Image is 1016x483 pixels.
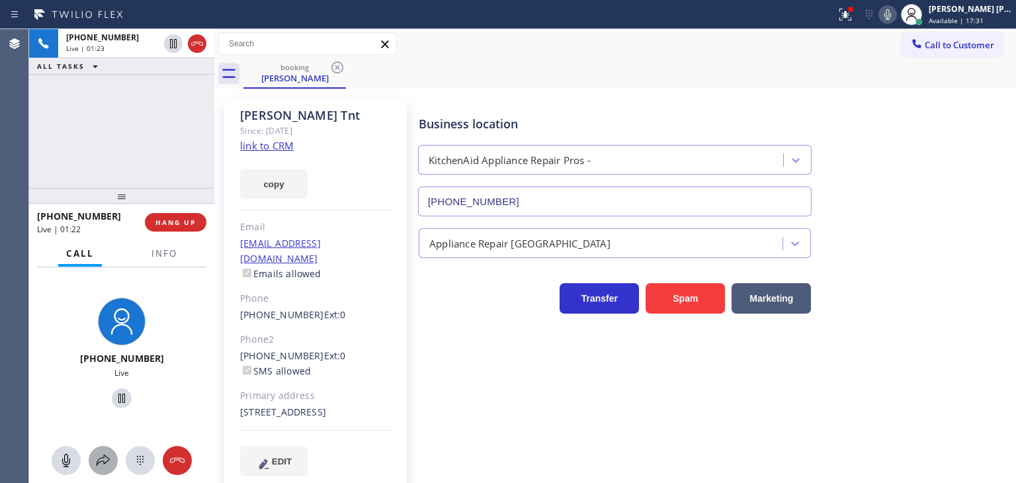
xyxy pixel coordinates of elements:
[37,224,81,235] span: Live | 01:22
[240,237,321,265] a: [EMAIL_ADDRESS][DOMAIN_NAME]
[80,352,164,365] span: [PHONE_NUMBER]
[164,34,183,53] button: Hold Customer
[324,349,346,362] span: Ext: 0
[240,220,392,235] div: Email
[52,446,81,475] button: Mute
[155,218,196,227] span: HANG UP
[925,39,994,51] span: Call to Customer
[114,367,129,378] span: Live
[89,446,118,475] button: Open directory
[37,62,85,71] span: ALL TASKS
[145,213,206,232] button: HANG UP
[58,241,102,267] button: Call
[240,446,308,476] button: EDIT
[245,59,345,87] div: Ariel Tnt
[429,236,611,251] div: Appliance Repair [GEOGRAPHIC_DATA]
[929,3,1012,15] div: [PERSON_NAME] [PERSON_NAME]
[126,446,155,475] button: Open dialpad
[151,247,177,259] span: Info
[418,187,812,216] input: Phone Number
[66,247,94,259] span: Call
[243,269,251,277] input: Emails allowed
[272,457,292,466] span: EDIT
[240,267,321,280] label: Emails allowed
[219,33,396,54] input: Search
[112,388,132,408] button: Hold Customer
[245,72,345,84] div: [PERSON_NAME]
[240,108,392,123] div: [PERSON_NAME] Tnt
[646,283,725,314] button: Spam
[429,153,591,168] div: KitchenAid Appliance Repair Pros -
[732,283,811,314] button: Marketing
[37,210,121,222] span: [PHONE_NUMBER]
[240,365,311,377] label: SMS allowed
[240,332,392,347] div: Phone2
[240,169,308,199] button: copy
[902,32,1003,58] button: Call to Customer
[245,62,345,72] div: booking
[240,349,324,362] a: [PHONE_NUMBER]
[878,5,897,24] button: Mute
[243,366,251,374] input: SMS allowed
[29,58,111,74] button: ALL TASKS
[929,16,984,25] span: Available | 17:31
[188,34,206,53] button: Hang up
[419,115,811,133] div: Business location
[324,308,346,321] span: Ext: 0
[240,405,392,420] div: [STREET_ADDRESS]
[240,291,392,306] div: Phone
[240,123,392,138] div: Since: [DATE]
[144,241,185,267] button: Info
[560,283,639,314] button: Transfer
[66,44,105,53] span: Live | 01:23
[240,388,392,404] div: Primary address
[163,446,192,475] button: Hang up
[240,308,324,321] a: [PHONE_NUMBER]
[240,139,294,152] a: link to CRM
[66,32,139,43] span: [PHONE_NUMBER]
